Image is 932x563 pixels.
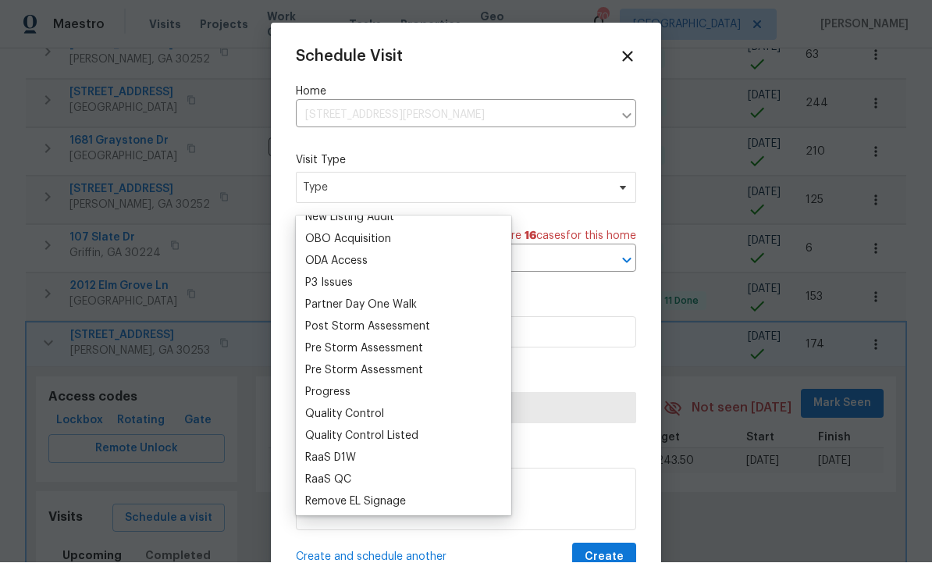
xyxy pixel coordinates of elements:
div: P3 Issues [305,276,353,291]
div: ODA Access [305,254,368,269]
div: New Listing Audit [305,210,394,226]
button: Open [616,250,638,272]
div: Partner Day One Walk [305,298,417,313]
div: Post Storm Assessment [305,319,430,335]
div: Quality Control Listed [305,429,418,444]
div: Progress [305,385,350,401]
span: Schedule Visit [296,49,403,65]
div: Quality Control [305,407,384,422]
span: There are case s for this home [475,229,636,244]
label: Visit Type [296,153,636,169]
div: RaaS D1W [305,451,356,466]
div: Pre Storm Assessment [305,363,423,379]
input: Enter in an address [296,104,613,128]
label: Home [296,84,636,100]
span: Type [303,180,607,196]
span: Close [619,48,636,66]
div: RaaS QC [305,472,351,488]
div: Pre Storm Assessment [305,341,423,357]
span: 16 [525,231,536,242]
div: Remove EL Signage [305,494,406,510]
div: OBO Acquisition [305,232,391,248]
